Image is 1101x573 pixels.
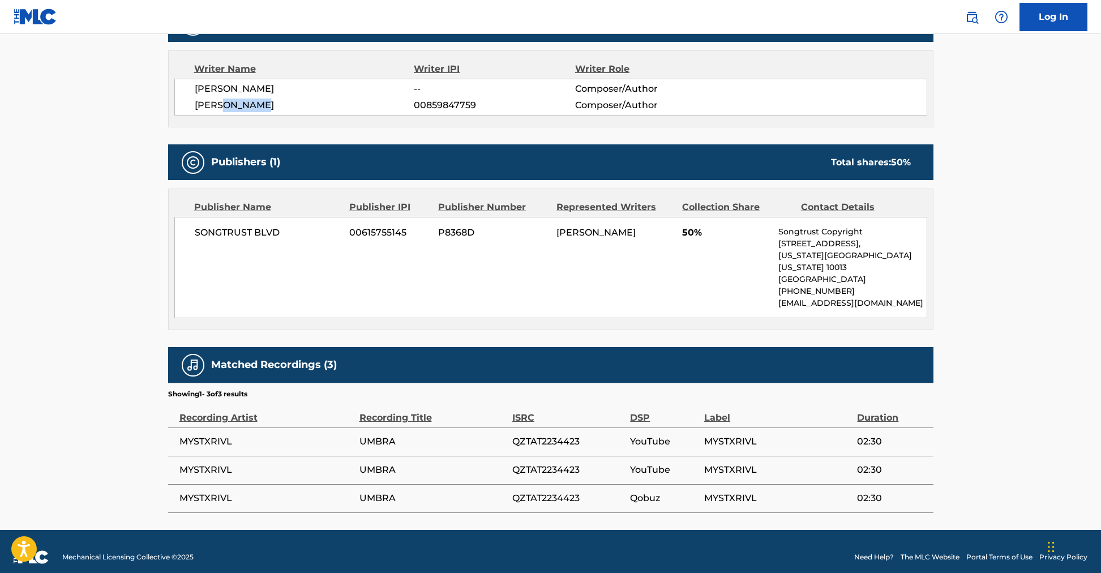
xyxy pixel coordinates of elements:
[704,399,851,425] div: Label
[195,99,414,112] span: [PERSON_NAME]
[1048,530,1055,564] div: Drag
[995,10,1008,24] img: help
[778,297,926,309] p: [EMAIL_ADDRESS][DOMAIN_NAME]
[778,273,926,285] p: [GEOGRAPHIC_DATA]
[961,6,983,28] a: Public Search
[857,491,927,505] span: 02:30
[778,285,926,297] p: [PHONE_NUMBER]
[438,226,548,240] span: P8368D
[857,435,927,448] span: 02:30
[359,491,507,505] span: UMBRA
[179,491,354,505] span: MYSTXRIVL
[211,358,337,371] h5: Matched Recordings (3)
[186,156,200,169] img: Publishers
[195,226,341,240] span: SONGTRUST BLVD
[630,435,699,448] span: YouTube
[630,491,699,505] span: Qobuz
[857,399,927,425] div: Duration
[179,435,354,448] span: MYSTXRIVL
[778,238,926,250] p: [STREET_ADDRESS],
[1039,552,1087,562] a: Privacy Policy
[901,552,959,562] a: The MLC Website
[556,227,636,238] span: [PERSON_NAME]
[1019,3,1087,31] a: Log In
[801,200,911,214] div: Contact Details
[195,82,414,96] span: [PERSON_NAME]
[575,99,722,112] span: Composer/Author
[512,435,624,448] span: QZTAT2234423
[359,435,507,448] span: UMBRA
[414,82,575,96] span: --
[854,552,894,562] a: Need Help?
[704,463,851,477] span: MYSTXRIVL
[414,62,575,76] div: Writer IPI
[349,200,430,214] div: Publisher IPI
[630,399,699,425] div: DSP
[966,552,1033,562] a: Portal Terms of Use
[179,463,354,477] span: MYSTXRIVL
[438,200,548,214] div: Publisher Number
[194,200,341,214] div: Publisher Name
[831,156,911,169] div: Total shares:
[349,226,430,240] span: 00615755145
[14,8,57,25] img: MLC Logo
[512,491,624,505] span: QZTAT2234423
[62,552,194,562] span: Mechanical Licensing Collective © 2025
[359,463,507,477] span: UMBRA
[682,200,792,214] div: Collection Share
[682,226,770,240] span: 50%
[414,99,575,112] span: 00859847759
[1044,519,1101,573] iframe: Chat Widget
[512,463,624,477] span: QZTAT2234423
[575,62,722,76] div: Writer Role
[186,358,200,372] img: Matched Recordings
[857,463,927,477] span: 02:30
[990,6,1013,28] div: Help
[179,399,354,425] div: Recording Artist
[704,491,851,505] span: MYSTXRIVL
[168,389,247,399] p: Showing 1 - 3 of 3 results
[211,156,280,169] h5: Publishers (1)
[965,10,979,24] img: search
[891,157,911,168] span: 50 %
[575,82,722,96] span: Composer/Author
[778,250,926,273] p: [US_STATE][GEOGRAPHIC_DATA][US_STATE] 10013
[194,62,414,76] div: Writer Name
[512,399,624,425] div: ISRC
[778,226,926,238] p: Songtrust Copyright
[359,399,507,425] div: Recording Title
[704,435,851,448] span: MYSTXRIVL
[556,200,674,214] div: Represented Writers
[630,463,699,477] span: YouTube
